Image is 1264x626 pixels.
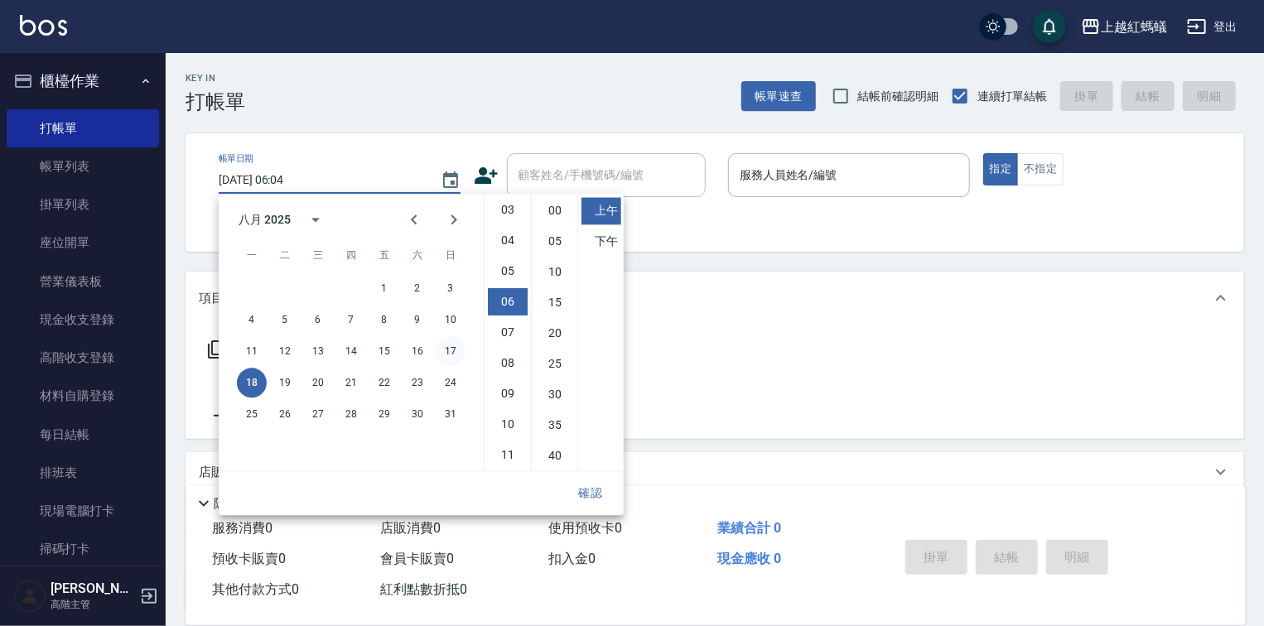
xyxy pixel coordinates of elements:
[303,399,333,429] button: 27
[741,81,816,112] button: 帳單速查
[237,336,267,366] button: 11
[380,520,441,536] span: 店販消費 0
[858,88,939,105] span: 結帳前確認明細
[303,305,333,335] button: 6
[270,399,300,429] button: 26
[488,441,528,469] li: 11 hours
[488,349,528,377] li: 8 hours
[535,442,575,469] li: 40 minutes
[436,238,466,272] span: 星期日
[431,161,470,200] button: Choose date, selected date is 2025-08-18
[296,200,335,239] button: calendar view is open, switch to year view
[488,196,528,224] li: 3 hours
[394,200,434,239] button: Previous month
[303,238,333,272] span: 星期三
[214,495,288,513] p: 隱藏業績明細
[7,185,159,224] a: 掛單列表
[549,551,596,566] span: 扣入金 0
[434,200,474,239] button: Next month
[7,530,159,568] a: 掃碼打卡
[436,368,466,397] button: 24
[488,319,528,346] li: 7 hours
[237,238,267,272] span: 星期一
[717,520,781,536] span: 業績合計 0
[369,336,399,366] button: 15
[717,551,781,566] span: 現金應收 0
[7,339,159,377] a: 高階收支登錄
[403,368,432,397] button: 23
[369,368,399,397] button: 22
[270,238,300,272] span: 星期二
[535,381,575,408] li: 30 minutes
[7,301,159,339] a: 現金收支登錄
[488,380,528,407] li: 9 hours
[270,368,300,397] button: 19
[436,336,466,366] button: 17
[7,377,159,415] a: 材料自購登錄
[369,305,399,335] button: 8
[535,197,575,224] li: 0 minutes
[1101,17,1167,37] div: 上越紅螞蟻
[369,399,399,429] button: 29
[7,416,159,454] a: 每日結帳
[270,336,300,366] button: 12
[199,464,248,481] p: 店販銷售
[7,492,159,530] a: 現場電腦打卡
[403,238,432,272] span: 星期六
[186,272,1244,325] div: 項目消費
[531,194,577,470] ul: Select minutes
[51,597,135,612] p: 高階主管
[535,412,575,439] li: 35 minutes
[535,289,575,316] li: 15 minutes
[7,147,159,185] a: 帳單列表
[237,305,267,335] button: 4
[7,454,159,492] a: 排班表
[270,305,300,335] button: 5
[535,228,575,255] li: 5 minutes
[535,320,575,347] li: 20 minutes
[403,399,432,429] button: 30
[303,368,333,397] button: 20
[186,452,1244,492] div: 店販銷售
[51,580,135,597] h5: [PERSON_NAME]
[336,336,366,366] button: 14
[7,224,159,262] a: 座位開單
[13,580,46,613] img: Person
[1074,10,1174,44] button: 上越紅螞蟻
[488,258,528,285] li: 5 hours
[186,73,245,84] h2: Key In
[7,60,159,103] button: 櫃檯作業
[1017,153,1064,185] button: 不指定
[1033,10,1066,43] button: save
[239,211,291,229] div: 八月 2025
[581,228,621,255] li: 下午
[380,551,454,566] span: 會員卡販賣 0
[380,581,467,597] span: 紅利點數折抵 0
[303,336,333,366] button: 13
[581,197,621,224] li: 上午
[369,238,399,272] span: 星期五
[237,399,267,429] button: 25
[488,411,528,438] li: 10 hours
[983,153,1019,185] button: 指定
[403,305,432,335] button: 9
[403,273,432,303] button: 2
[199,290,248,307] p: 項目消費
[977,88,1047,105] span: 連續打單結帳
[7,262,159,301] a: 營業儀表板
[488,288,528,315] li: 6 hours
[20,15,67,36] img: Logo
[549,520,623,536] span: 使用預收卡 0
[577,194,624,470] ul: Select meridiem
[1180,12,1244,42] button: 登出
[488,227,528,254] li: 4 hours
[212,520,273,536] span: 服務消費 0
[403,336,432,366] button: 16
[336,305,366,335] button: 7
[237,368,267,397] button: 18
[485,194,531,470] ul: Select hours
[212,581,299,597] span: 其他付款方式 0
[436,399,466,429] button: 31
[336,368,366,397] button: 21
[336,399,366,429] button: 28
